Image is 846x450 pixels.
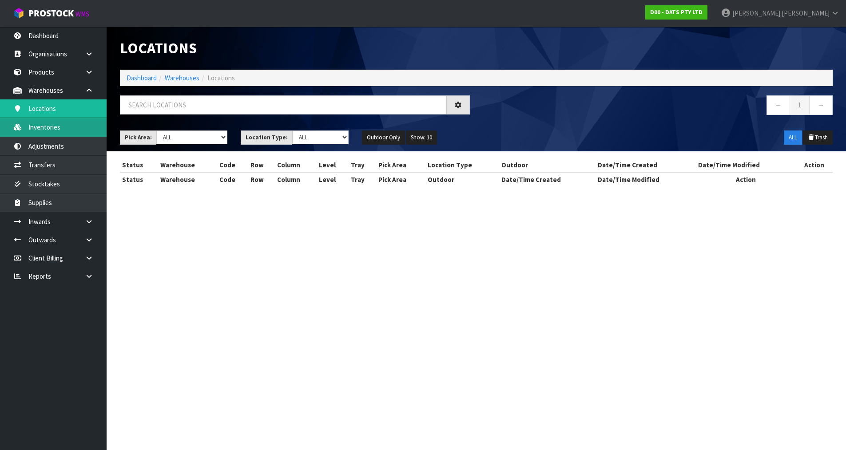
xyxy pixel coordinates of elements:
[696,172,796,186] th: Action
[120,40,470,56] h1: Locations
[349,158,376,172] th: Tray
[406,130,437,145] button: Show: 10
[317,172,349,186] th: Level
[317,158,349,172] th: Level
[767,95,790,114] a: ←
[217,158,248,172] th: Code
[650,8,703,16] strong: D00 - DATS PTY LTD
[790,95,810,114] a: 1
[732,9,780,17] span: [PERSON_NAME]
[75,10,89,18] small: WMS
[596,172,695,186] th: Date/Time Modified
[248,158,275,172] th: Row
[246,134,288,141] strong: Location Type:
[28,8,74,19] span: ProStock
[796,158,833,172] th: Action
[782,9,830,17] span: [PERSON_NAME]
[120,95,447,114] input: Search locations
[696,158,796,172] th: Date/Time Modified
[13,8,24,19] img: cube-alt.png
[158,158,217,172] th: Warehouse
[275,158,317,172] th: Column
[784,130,802,145] button: ALL
[483,95,833,117] nav: Page navigation
[349,172,376,186] th: Tray
[120,172,158,186] th: Status
[248,172,275,186] th: Row
[158,172,217,186] th: Warehouse
[207,74,235,82] span: Locations
[120,158,158,172] th: Status
[125,134,152,141] strong: Pick Area:
[596,158,695,172] th: Date/Time Created
[499,172,596,186] th: Date/Time Created
[376,172,425,186] th: Pick Area
[425,172,499,186] th: Outdoor
[362,130,405,145] button: Outdoor Only
[645,5,707,20] a: D00 - DATS PTY LTD
[165,74,199,82] a: Warehouses
[376,158,425,172] th: Pick Area
[809,95,833,114] a: →
[217,172,248,186] th: Code
[425,158,499,172] th: Location Type
[499,158,596,172] th: Outdoor
[275,172,317,186] th: Column
[803,130,833,145] button: Trash
[127,74,157,82] a: Dashboard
